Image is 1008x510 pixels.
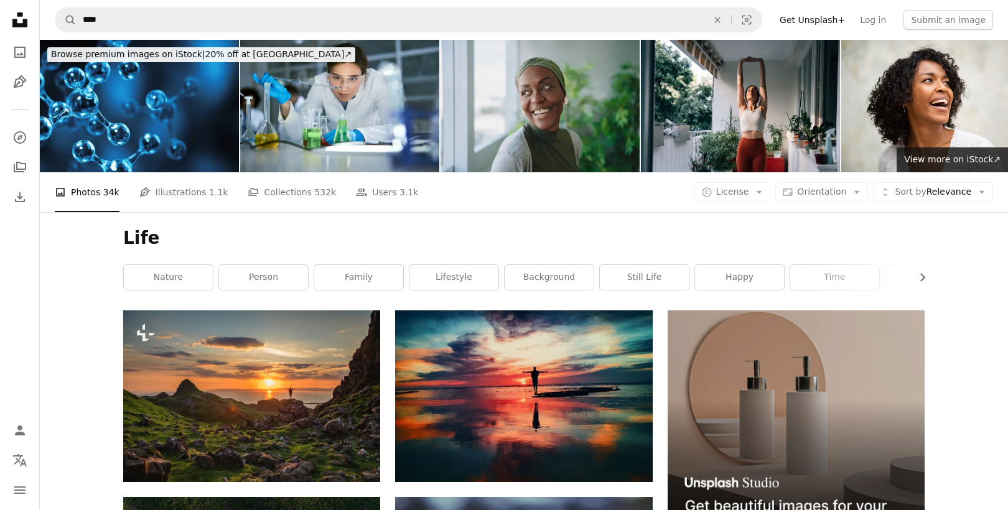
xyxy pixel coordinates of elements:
span: View more on iStock ↗ [904,154,1001,164]
button: Search Unsplash [55,8,77,32]
a: Log in [852,10,894,30]
span: 20% off at [GEOGRAPHIC_DATA] ↗ [51,49,352,59]
a: wallpaper [885,265,974,290]
span: Orientation [797,187,846,197]
button: Clear [704,8,731,32]
span: License [716,187,749,197]
a: person [219,265,308,290]
span: Relevance [895,186,971,198]
img: a man standing on top of a lush green hillside [123,310,380,481]
a: happy [695,265,784,290]
a: Illustrations [7,70,32,95]
a: background [505,265,594,290]
button: License [694,182,771,202]
span: 3.1k [399,185,418,199]
img: Molecular Structure Close-Up CS [40,40,239,172]
span: 1.1k [209,185,228,199]
button: Visual search [732,8,762,32]
h1: Life [123,227,925,249]
span: 532k [314,185,336,199]
a: Explore [7,125,32,150]
button: Sort byRelevance [873,182,993,202]
a: Browse premium images on iStock|20% off at [GEOGRAPHIC_DATA]↗ [40,40,363,70]
span: Sort by [895,187,926,197]
button: Submit an image [903,10,993,30]
a: lifestyle [409,265,498,290]
a: Photos [7,40,32,65]
a: Illustrations 1.1k [139,172,228,212]
a: Users 3.1k [356,172,418,212]
a: Collections 532k [248,172,336,212]
a: silhouette of person standing on rock surrounded by body of water [395,390,652,401]
img: silhouette of person standing on rock surrounded by body of water [395,310,652,481]
button: Menu [7,478,32,503]
img: Portrait of a woman with cancer [441,40,640,172]
form: Find visuals sitewide [55,7,762,32]
img: Female scientist examining liquid in laboratory. [240,40,439,172]
button: scroll list to the right [911,265,925,290]
a: family [314,265,403,290]
img: No Gym Required: How to Get Fit at Home [641,40,840,172]
a: still life [600,265,689,290]
a: Download History [7,185,32,210]
a: nature [124,265,213,290]
a: Log in / Sign up [7,418,32,443]
a: time [790,265,879,290]
span: Browse premium images on iStock | [51,49,205,59]
a: Collections [7,155,32,180]
a: Get Unsplash+ [772,10,852,30]
button: Orientation [775,182,868,202]
a: View more on iStock↗ [897,147,1008,172]
button: Language [7,448,32,473]
a: a man standing on top of a lush green hillside [123,390,380,401]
